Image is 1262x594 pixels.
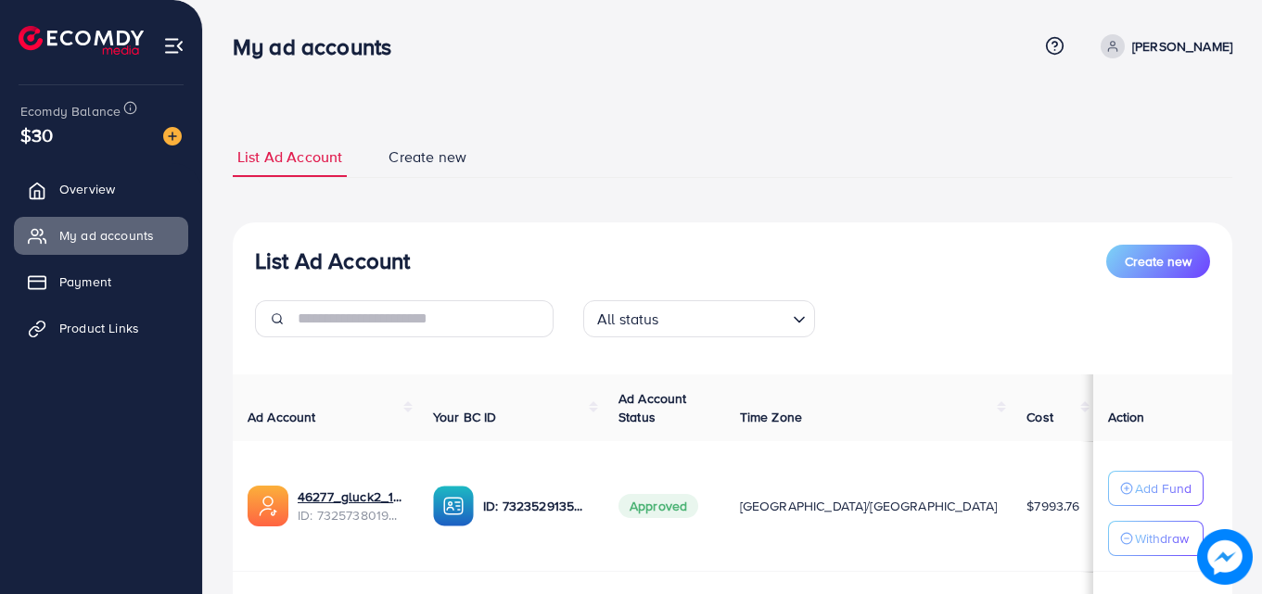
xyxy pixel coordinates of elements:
img: ic-ba-acc.ded83a64.svg [433,486,474,526]
div: Search for option [583,300,815,337]
span: Cost [1026,408,1053,426]
img: logo [19,26,144,55]
h3: List Ad Account [255,247,410,274]
a: [PERSON_NAME] [1093,34,1232,58]
img: ic-ads-acc.e4c84228.svg [248,486,288,526]
span: Action [1108,408,1145,426]
span: My ad accounts [59,226,154,245]
span: Your BC ID [433,408,497,426]
span: Ad Account Status [618,389,687,426]
img: image [1197,529,1253,585]
span: Approved [618,494,698,518]
span: Product Links [59,319,139,337]
span: All status [593,306,663,333]
span: Time Zone [740,408,802,426]
span: Payment [59,272,111,291]
img: menu [163,35,185,57]
span: List Ad Account [237,146,342,168]
span: Overview [59,180,115,198]
h3: My ad accounts [233,33,406,60]
a: Overview [14,171,188,208]
a: 46277_gluck2_1705656333992 [298,487,403,506]
button: Create new [1106,245,1210,278]
p: Add Fund [1135,477,1192,499]
span: ID: 7325738019401580545 [298,506,403,524]
p: [PERSON_NAME] [1132,35,1232,57]
span: [GEOGRAPHIC_DATA]/[GEOGRAPHIC_DATA] [740,497,998,515]
p: ID: 7323529135098331137 [483,495,589,517]
div: <span class='underline'>46277_gluck2_1705656333992</span></br>7325738019401580545 [298,487,403,525]
span: $7993.76 [1026,497,1079,515]
a: Product Links [14,310,188,347]
button: Add Fund [1108,471,1204,506]
input: Search for option [665,302,785,333]
span: Create new [1125,252,1192,271]
img: image [163,127,182,145]
a: Payment [14,263,188,300]
span: Ecomdy Balance [20,102,121,120]
button: Withdraw [1108,521,1204,556]
p: Withdraw [1135,527,1189,550]
a: My ad accounts [14,217,188,254]
span: $30 [20,121,53,148]
span: Ad Account [248,408,316,426]
span: Create new [389,146,466,168]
